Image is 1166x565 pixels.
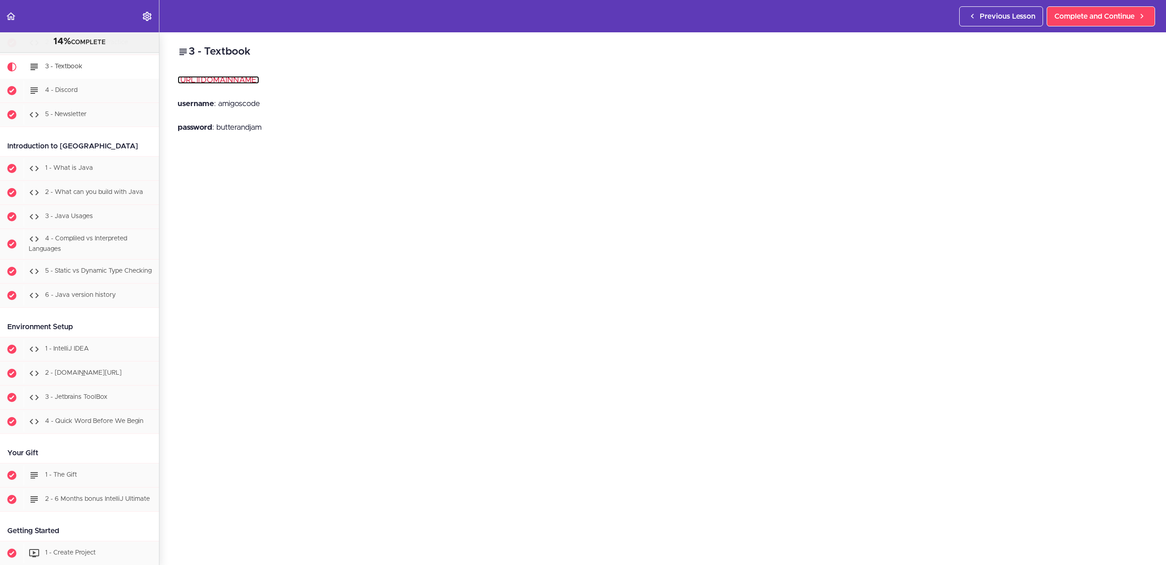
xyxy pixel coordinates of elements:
[178,123,212,131] strong: password
[45,346,89,352] span: 1 - IntelliJ IDEA
[45,496,150,502] span: 2 - 6 Months bonus IntelliJ Ultimate
[11,36,148,48] div: COMPLETE
[980,11,1035,22] span: Previous Lesson
[178,100,214,107] strong: username
[1054,11,1135,22] span: Complete and Continue
[178,44,1148,60] h2: 3 - Textbook
[45,213,93,219] span: 3 - Java Usages
[45,394,107,400] span: 3 - Jetbrains ToolBox
[5,11,16,22] svg: Back to course curriculum
[178,121,1148,134] p: : butterandjam
[45,111,87,117] span: 5 - Newsletter
[45,418,143,424] span: 4 - Quick Word Before We Begin
[959,6,1043,26] a: Previous Lesson
[1047,6,1155,26] a: Complete and Continue
[53,37,71,46] span: 14%
[45,370,122,376] span: 2 - [DOMAIN_NAME][URL]
[45,550,96,556] span: 1 - Create Project
[29,235,127,252] span: 4 - Compliled vs Interpreted Languages
[178,97,1148,111] p: : amigoscode
[45,292,116,298] span: 6 - Java version history
[45,472,77,478] span: 1 - The Gift
[45,87,77,93] span: 4 - Discord
[142,11,153,22] svg: Settings Menu
[45,189,143,195] span: 2 - What can you build with Java
[178,76,259,84] a: [URL][DOMAIN_NAME]
[45,268,152,274] span: 5 - Static vs Dynamic Type Checking
[45,63,82,70] span: 3 - Textbook
[45,165,93,171] span: 1 - What is Java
